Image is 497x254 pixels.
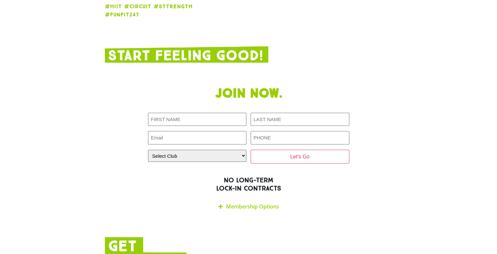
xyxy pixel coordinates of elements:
input: Email [148,131,247,144]
input: Let's Go [251,150,349,163]
strong: #HIIT #CIRCUIT #STTRENGTH #FUNFIT247 [105,3,193,18]
a: Membership Options [226,203,279,210]
input: PHONE [251,131,349,144]
h1: Join now. [105,85,392,101]
div: Membership Options [148,199,349,214]
h2: NO LONG-TERM LOCK-IN CONTRACTS [105,176,392,192]
input: FIRST NAME [148,113,247,126]
input: LAST NAME [251,113,349,126]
